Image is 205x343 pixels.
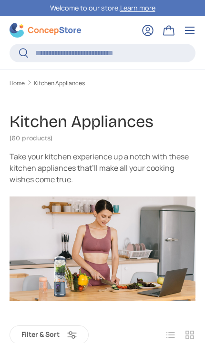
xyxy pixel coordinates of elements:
[120,3,155,12] a: Learn more
[50,3,155,13] p: Welcome to our store.
[10,80,25,86] a: Home
[10,79,195,88] nav: Breadcrumbs
[34,80,85,86] a: Kitchen Appliances
[21,331,60,339] span: Filter & Sort
[10,23,81,38] img: ConcepStore
[10,151,195,185] div: Take your kitchen experience up a notch with these kitchen appliances that’ll make all your cooki...
[10,134,52,142] span: (60 products)
[10,196,195,301] img: Kitchen Appliances
[10,112,154,131] h1: Kitchen Appliances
